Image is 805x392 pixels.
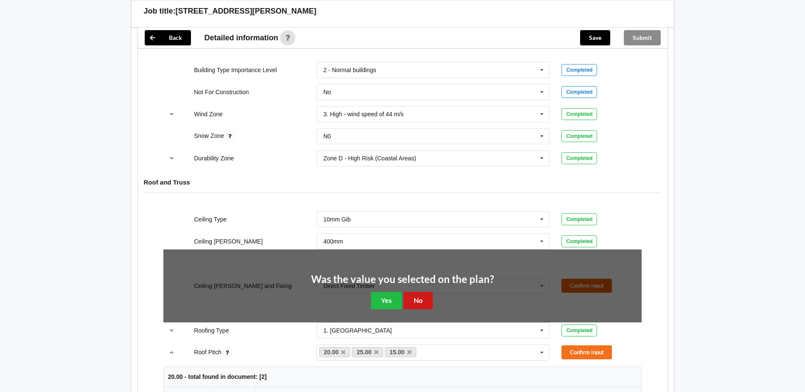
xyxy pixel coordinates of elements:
div: Completed [561,108,597,120]
h3: [STREET_ADDRESS][PERSON_NAME] [176,6,317,16]
div: 2 - Normal buildings [323,67,376,73]
button: reference-toggle [163,323,180,338]
div: Completed [561,130,597,142]
label: Snow Zone [194,132,226,139]
button: No [404,292,433,309]
h2: Was the value you selected on the plan? [311,273,494,286]
label: Durability Zone [194,155,234,162]
button: Yes [371,292,402,309]
button: Confirm input [561,345,612,359]
a: 25.00 [352,347,383,357]
div: Completed [561,213,597,225]
button: reference-toggle [163,345,180,360]
a: 20.00 [319,347,351,357]
div: Completed [561,86,597,98]
label: Ceiling Type [194,216,227,223]
a: 15.00 [385,347,416,357]
div: N0 [323,133,331,139]
label: Roof Pitch [194,349,223,356]
div: Completed [561,235,597,247]
div: 400mm [323,238,343,244]
div: 1. [GEOGRAPHIC_DATA] [323,328,392,333]
label: Building Type Importance Level [194,67,277,73]
label: Roofing Type [194,327,229,334]
label: Not For Construction [194,89,249,95]
label: Wind Zone [194,111,223,118]
button: reference-toggle [163,106,180,122]
span: Detailed information [205,34,278,42]
div: 10mm Gib [323,216,351,222]
div: Completed [561,152,597,164]
h4: Roof and Truss [144,178,662,186]
div: Completed [561,64,597,76]
label: Ceiling [PERSON_NAME] [194,238,263,245]
button: Back [145,30,191,45]
div: No [323,89,331,95]
th: 20.00 - total found in document: [2] [164,367,641,387]
div: 3. High - wind speed of 44 m/s [323,111,404,117]
h3: Job title: [144,6,176,16]
button: reference-toggle [163,151,180,166]
div: Zone D - High Risk (Coastal Areas) [323,155,416,161]
div: Completed [561,325,597,336]
button: Save [580,30,610,45]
